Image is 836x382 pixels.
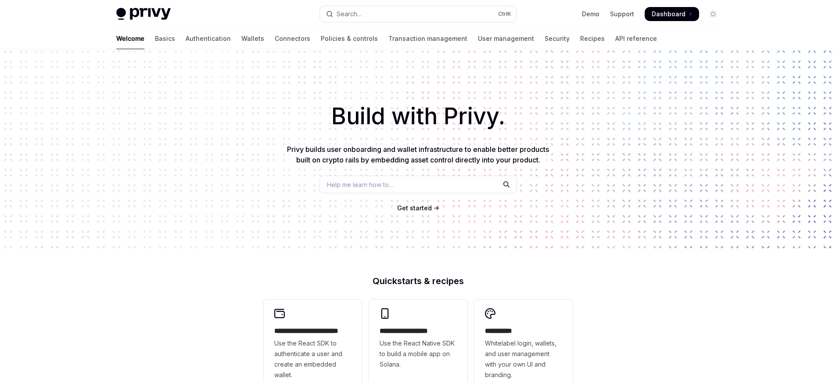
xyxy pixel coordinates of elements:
[498,11,511,18] span: Ctrl K
[337,9,361,19] div: Search...
[116,28,144,49] a: Welcome
[397,204,432,213] a: Get started
[275,28,310,49] a: Connectors
[321,28,378,49] a: Policies & controls
[264,277,573,285] h2: Quickstarts & recipes
[580,28,605,49] a: Recipes
[610,10,634,18] a: Support
[241,28,264,49] a: Wallets
[14,99,822,133] h1: Build with Privy.
[327,180,394,189] span: Help me learn how to…
[615,28,657,49] a: API reference
[320,6,517,22] button: Open search
[652,10,685,18] span: Dashboard
[287,145,549,164] span: Privy builds user onboarding and wallet infrastructure to enable better products built on crypto ...
[380,338,457,370] span: Use the React Native SDK to build a mobile app on Solana.
[274,338,352,380] span: Use the React SDK to authenticate a user and create an embedded wallet.
[186,28,231,49] a: Authentication
[155,28,175,49] a: Basics
[485,338,562,380] span: Whitelabel login, wallets, and user management with your own UI and branding.
[706,7,720,21] button: Toggle dark mode
[645,7,699,21] a: Dashboard
[478,28,534,49] a: User management
[388,28,467,49] a: Transaction management
[545,28,570,49] a: Security
[116,8,171,20] img: light logo
[582,10,599,18] a: Demo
